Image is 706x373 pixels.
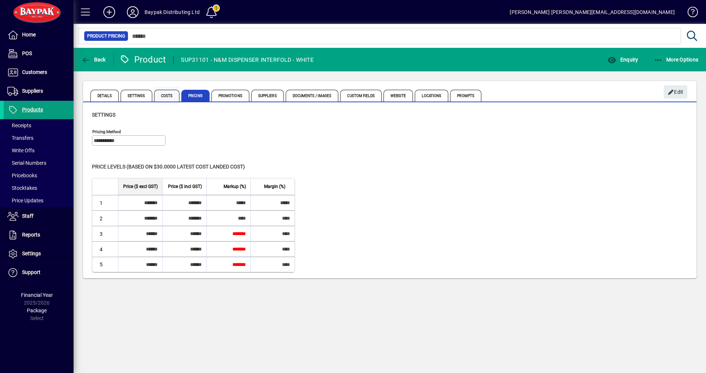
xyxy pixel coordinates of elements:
span: Products [22,107,43,113]
span: Staff [22,213,33,219]
span: Pricing [181,90,210,102]
span: Edit [668,86,684,98]
span: Stocktakes [7,185,37,191]
button: Back [79,53,108,66]
a: Settings [4,245,74,263]
span: Promotions [211,90,249,102]
app-page-header-button: Back [74,53,114,66]
a: Staff [4,207,74,225]
span: Settings [121,90,152,102]
a: Suppliers [4,82,74,100]
a: Reports [4,226,74,244]
span: Price ($ excl GST) [123,182,158,191]
span: Suppliers [22,88,43,94]
span: Suppliers [251,90,284,102]
span: Settings [92,112,115,118]
a: Customers [4,63,74,82]
span: Product Pricing [87,32,125,40]
td: 5 [92,257,118,272]
span: Home [22,32,36,38]
button: Enquiry [606,53,640,66]
button: Edit [664,85,687,99]
span: Price levels (based on $30.0000 Latest cost landed cost) [92,164,245,170]
a: Receipts [4,119,74,132]
span: Customers [22,69,47,75]
span: Enquiry [607,57,638,63]
span: Locations [415,90,448,102]
span: Documents / Images [286,90,339,102]
span: Markup (%) [224,182,246,191]
span: Package [27,308,47,313]
span: Transfers [7,135,33,141]
div: [PERSON_NAME] [PERSON_NAME][EMAIL_ADDRESS][DOMAIN_NAME] [510,6,675,18]
span: Receipts [7,122,31,128]
td: 4 [92,241,118,257]
span: Details [90,90,119,102]
span: Price Updates [7,198,43,203]
a: Support [4,263,74,282]
span: Reports [22,232,40,238]
a: Transfers [4,132,74,144]
a: Write Offs [4,144,74,157]
button: Profile [121,6,145,19]
td: 3 [92,226,118,241]
button: More Options [652,53,700,66]
span: More Options [654,57,699,63]
a: Home [4,26,74,44]
span: POS [22,50,32,56]
mat-label: Pricing method [92,129,121,134]
span: Website [384,90,413,102]
button: Add [97,6,121,19]
a: Pricebooks [4,169,74,182]
a: POS [4,45,74,63]
div: Baypak Distributing Ltd [145,6,200,18]
div: Product [120,54,166,65]
span: Back [81,57,106,63]
span: Costs [154,90,180,102]
td: 1 [92,195,118,210]
a: Stocktakes [4,182,74,194]
a: Serial Numbers [4,157,74,169]
span: Financial Year [21,292,53,298]
span: Price ($ incl GST) [168,182,202,191]
a: Price Updates [4,194,74,207]
span: Write Offs [7,148,35,153]
span: Settings [22,251,41,256]
span: Margin (%) [264,182,285,191]
span: Pricebooks [7,173,37,178]
td: 2 [92,210,118,226]
span: Serial Numbers [7,160,46,166]
span: Custom Fields [340,90,381,102]
div: SUP31101 - N&M DISPENSER INTERFOLD - WHITE [181,54,314,66]
a: Knowledge Base [682,1,697,25]
span: Support [22,269,40,275]
span: Prompts [450,90,481,102]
